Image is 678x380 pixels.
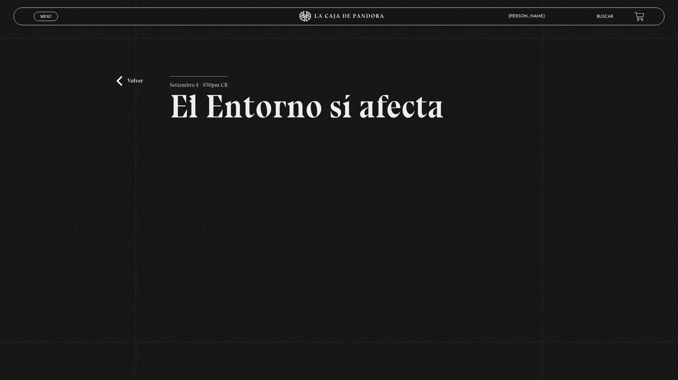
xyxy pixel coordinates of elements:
span: [PERSON_NAME] [505,14,552,19]
a: Volver [117,76,143,86]
p: Setiembre 4 - 830pm CR [170,76,228,90]
a: View your shopping cart [635,12,644,21]
span: Cerrar [38,20,54,25]
span: Menu [40,14,52,19]
a: Buscar [597,15,613,19]
h2: El Entorno sí afecta [170,90,508,123]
